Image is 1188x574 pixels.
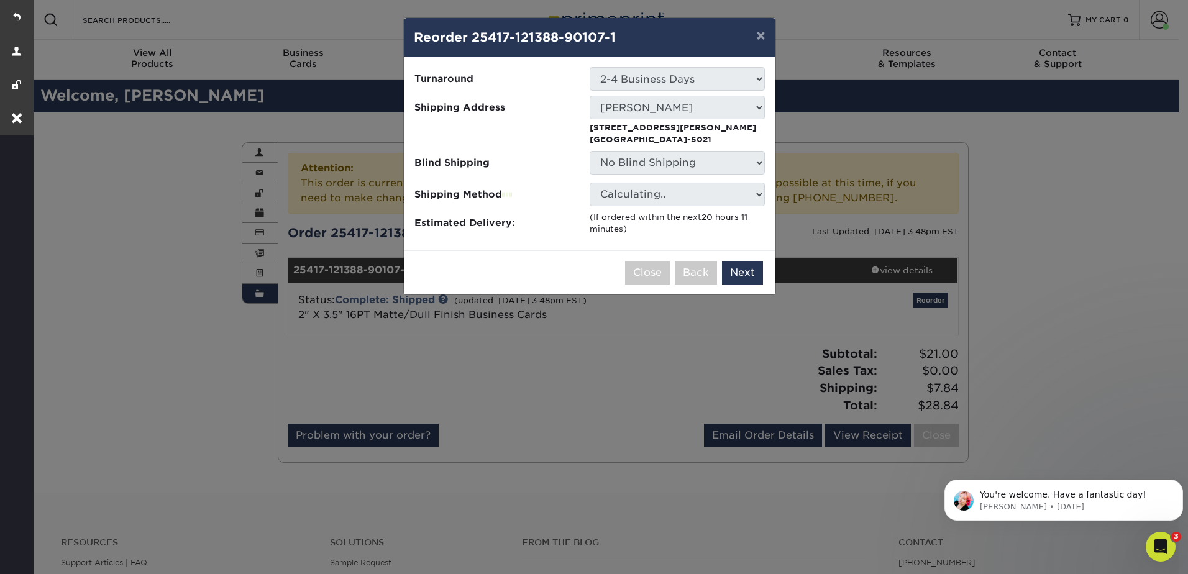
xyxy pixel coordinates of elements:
[722,261,763,285] button: Next
[414,101,580,115] span: Shipping Address
[414,155,580,170] span: Blind Shipping
[1146,532,1176,562] iframe: Intercom live chat
[414,187,580,201] span: Shipping Method
[414,72,580,86] span: Turnaround
[746,18,775,53] button: ×
[590,211,765,235] div: (If ordered within the next )
[414,216,580,230] span: Estimated Delivery:
[414,28,765,47] h4: Reorder 25417-121388-90107-1
[625,261,670,285] button: Close
[1171,532,1181,542] span: 3
[939,453,1188,540] iframe: Intercom notifications message
[590,122,765,146] p: [STREET_ADDRESS][PERSON_NAME] [GEOGRAPHIC_DATA]-5021
[675,261,717,285] button: Back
